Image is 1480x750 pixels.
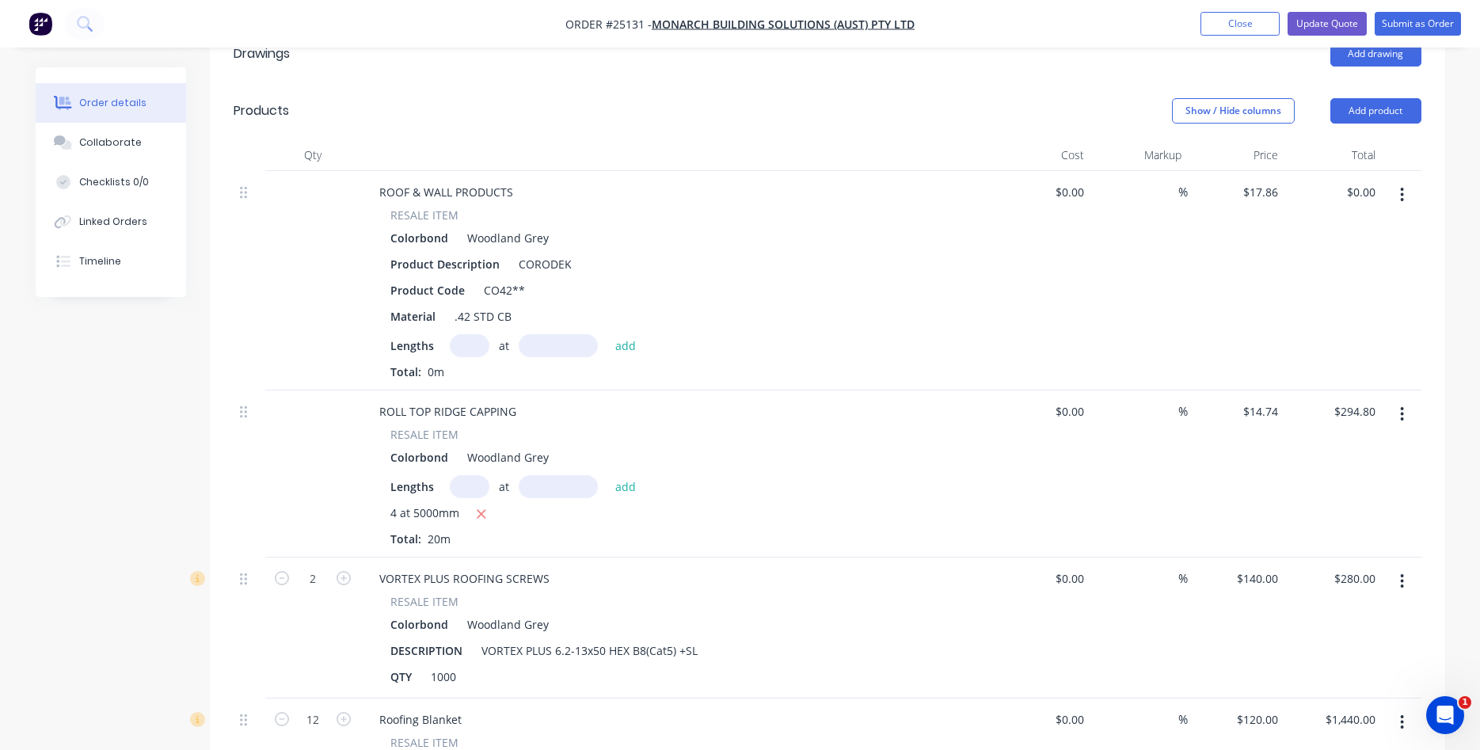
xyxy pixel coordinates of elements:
button: add [607,334,645,356]
button: Close [1200,12,1280,36]
span: % [1178,183,1188,201]
button: Order details [36,83,186,123]
div: Product Code [384,279,471,302]
div: Products [234,101,289,120]
div: .42 STD CB [448,305,518,328]
button: Checklists 0/0 [36,162,186,202]
div: Qty [265,139,360,171]
span: % [1178,710,1188,729]
div: Colorbond [390,227,455,249]
div: Colorbond [390,446,455,469]
div: Collaborate [79,135,142,150]
div: Drawings [234,44,290,63]
div: VORTEX PLUS 6.2-13x50 HEX B8(Cat5) +SL [475,639,704,662]
span: 0m [421,364,451,379]
div: ROLL TOP RIDGE CAPPING [367,400,529,423]
div: Checklists 0/0 [79,175,149,189]
div: Linked Orders [79,215,147,229]
span: at [499,337,509,354]
iframe: Intercom live chat [1426,696,1464,734]
span: 20m [421,531,457,546]
span: Lengths [390,478,434,495]
span: % [1178,569,1188,588]
div: Price [1188,139,1285,171]
button: Timeline [36,242,186,281]
button: Linked Orders [36,202,186,242]
a: MONARCH BUILDING SOLUTIONS (AUST) PTY LTD [652,17,915,32]
span: RESALE ITEM [390,426,458,443]
button: Submit as Order [1375,12,1461,36]
div: VORTEX PLUS ROOFING SCREWS [367,567,562,590]
span: Lengths [390,337,434,354]
div: Woodland Grey [461,446,549,469]
div: Markup [1090,139,1188,171]
span: RESALE ITEM [390,207,458,223]
span: 4 at 5000mm [390,504,459,524]
img: Factory [29,12,52,36]
div: Woodland Grey [461,613,549,636]
div: Order details [79,96,146,110]
div: 1000 [424,665,462,688]
button: Add drawing [1330,41,1421,67]
div: Cost [994,139,1091,171]
span: RESALE ITEM [390,593,458,610]
div: CORODEK [512,253,578,276]
span: % [1178,402,1188,421]
div: Woodland Grey [461,227,549,249]
button: add [607,475,645,497]
div: Roofing Blanket [367,708,474,731]
span: Total: [390,531,421,546]
div: QTY [384,665,418,688]
span: at [499,478,509,495]
span: Order #25131 - [565,17,652,32]
button: Collaborate [36,123,186,162]
span: Total: [390,364,421,379]
div: Total [1284,139,1382,171]
button: Update Quote [1288,12,1367,36]
span: 1 [1459,696,1471,709]
button: Add product [1330,98,1421,124]
button: Show / Hide columns [1172,98,1295,124]
div: ROOF & WALL PRODUCTS [367,181,526,204]
div: Material [384,305,442,328]
div: Timeline [79,254,121,268]
div: Colorbond [390,613,455,636]
div: Product Description [384,253,506,276]
div: DESCRIPTION [384,639,469,662]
